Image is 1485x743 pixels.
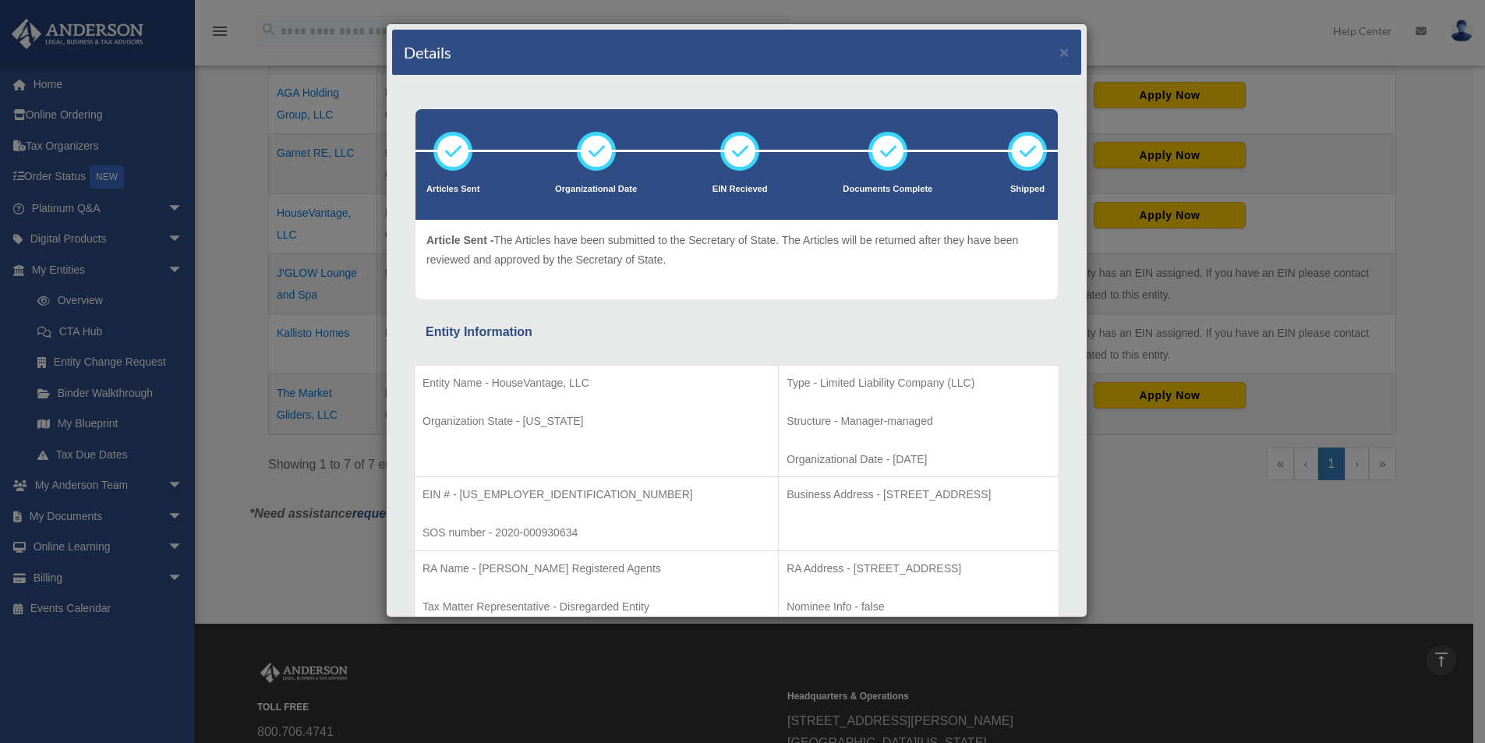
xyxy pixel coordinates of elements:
h4: Details [404,41,451,63]
p: Business Address - [STREET_ADDRESS] [787,485,1051,504]
p: Tax Matter Representative - Disregarded Entity [423,597,770,617]
p: Organizational Date - [DATE] [787,450,1051,469]
button: × [1059,44,1070,60]
span: Article Sent - [426,234,493,246]
p: SOS number - 2020-000930634 [423,523,770,543]
p: Type - Limited Liability Company (LLC) [787,373,1051,393]
p: EIN # - [US_EMPLOYER_IDENTIFICATION_NUMBER] [423,485,770,504]
p: RA Name - [PERSON_NAME] Registered Agents [423,559,770,578]
p: Articles Sent [426,182,479,197]
p: Structure - Manager-managed [787,412,1051,431]
p: Documents Complete [843,182,932,197]
p: Nominee Info - false [787,597,1051,617]
p: EIN Recieved [712,182,768,197]
p: RA Address - [STREET_ADDRESS] [787,559,1051,578]
p: The Articles have been submitted to the Secretary of State. The Articles will be returned after t... [426,231,1047,269]
p: Organizational Date [555,182,637,197]
p: Shipped [1008,182,1047,197]
p: Entity Name - HouseVantage, LLC [423,373,770,393]
p: Organization State - [US_STATE] [423,412,770,431]
div: Entity Information [426,321,1048,343]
